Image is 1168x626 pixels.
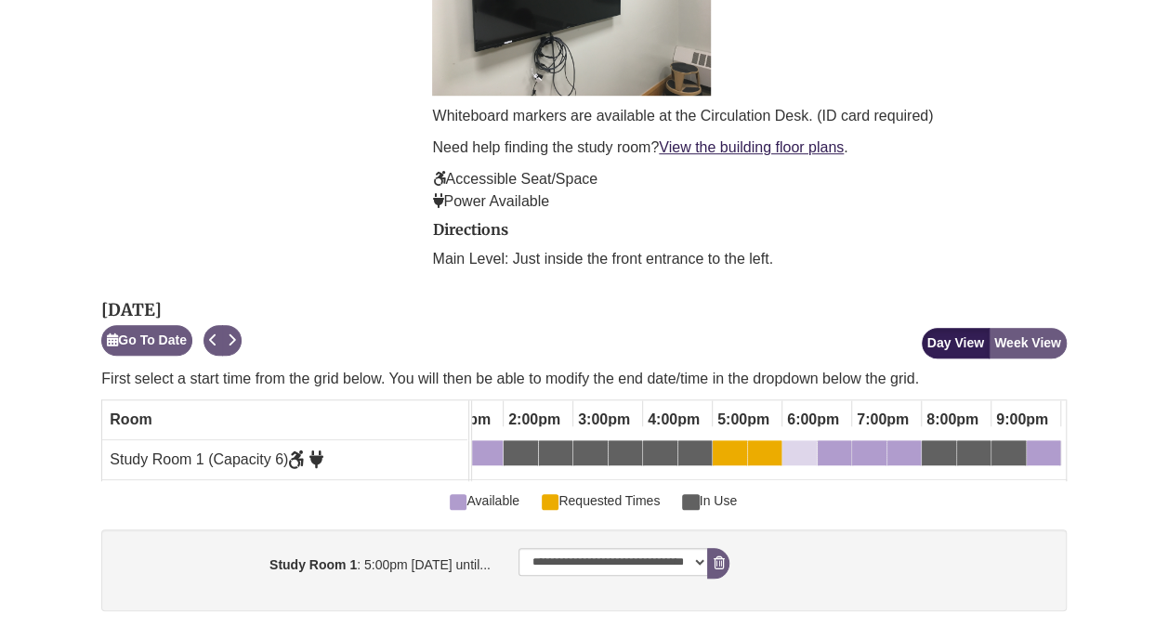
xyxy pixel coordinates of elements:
a: 6:00pm Monday, September 15, 2025 - Study Room 1 - Available [782,440,817,472]
p: Need help finding the study room? . [432,137,1066,159]
a: View the building floor plans [659,139,844,155]
span: 10:00pm [1061,404,1131,436]
span: 7:00pm [852,404,913,436]
span: 8:00pm [922,404,983,436]
span: 2:00pm [504,404,565,436]
a: 8:30pm Monday, September 15, 2025 - Study Room 1 - In Use [957,440,991,472]
button: Next [222,325,242,356]
strong: Study Room 1 [269,557,357,572]
a: 9:00pm Monday, September 15, 2025 - Study Room 1 - In Use [991,440,1026,472]
a: 5:00pm Monday, September 15, 2025 - Study Room 1 - Available [713,440,747,472]
span: 4:00pm [643,404,704,436]
a: 6:30pm Monday, September 15, 2025 - Study Room 1 - Available [818,440,851,472]
span: Available [450,490,519,511]
h2: Directions [432,222,1066,239]
a: 1:30pm Monday, September 15, 2025 - Study Room 1 - Available [469,440,503,472]
a: 3:30pm Monday, September 15, 2025 - Study Room 1 - In Use [609,440,642,472]
a: 5:30pm Monday, September 15, 2025 - Study Room 1 - Available [748,440,781,472]
span: Room [110,411,151,427]
p: Whiteboard markers are available at the Circulation Desk. (ID card required) [432,105,1066,127]
button: Day View [922,328,990,359]
span: 9:00pm [991,404,1053,436]
p: Accessible Seat/Space Power Available [432,168,1066,213]
span: 6:00pm [782,404,844,436]
span: Requested Times [542,490,660,511]
a: 4:30pm Monday, September 15, 2025 - Study Room 1 - In Use [678,440,712,472]
span: 5:00pm [713,404,774,436]
span: Study Room 1 (Capacity 6) [110,451,323,467]
h2: [DATE] [101,301,242,320]
div: directions [432,222,1066,270]
a: 9:30pm Monday, September 15, 2025 - Study Room 1 - Available [1027,440,1060,472]
button: Previous [203,325,223,356]
a: 7:00pm Monday, September 15, 2025 - Study Room 1 - Available [852,440,886,472]
span: In Use [682,490,737,511]
a: 2:00pm Monday, September 15, 2025 - Study Room 1 - In Use [504,440,538,472]
a: 8:00pm Monday, September 15, 2025 - Study Room 1 - In Use [922,440,956,472]
a: 4:00pm Monday, September 15, 2025 - Study Room 1 - In Use [643,440,677,472]
button: Go To Date [101,325,192,356]
a: 2:30pm Monday, September 15, 2025 - Study Room 1 - In Use [539,440,572,472]
p: First select a start time from the grid below. You will then be able to modify the end date/time ... [101,368,1066,390]
a: 3:00pm Monday, September 15, 2025 - Study Room 1 - In Use [573,440,608,472]
p: Main Level: Just inside the front entrance to the left. [432,248,1066,270]
button: Week View [989,328,1067,359]
a: 7:30pm Monday, September 15, 2025 - Study Room 1 - Available [887,440,921,472]
label: : 5:00pm [DATE] until... [106,548,505,575]
span: 3:00pm [573,404,635,436]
